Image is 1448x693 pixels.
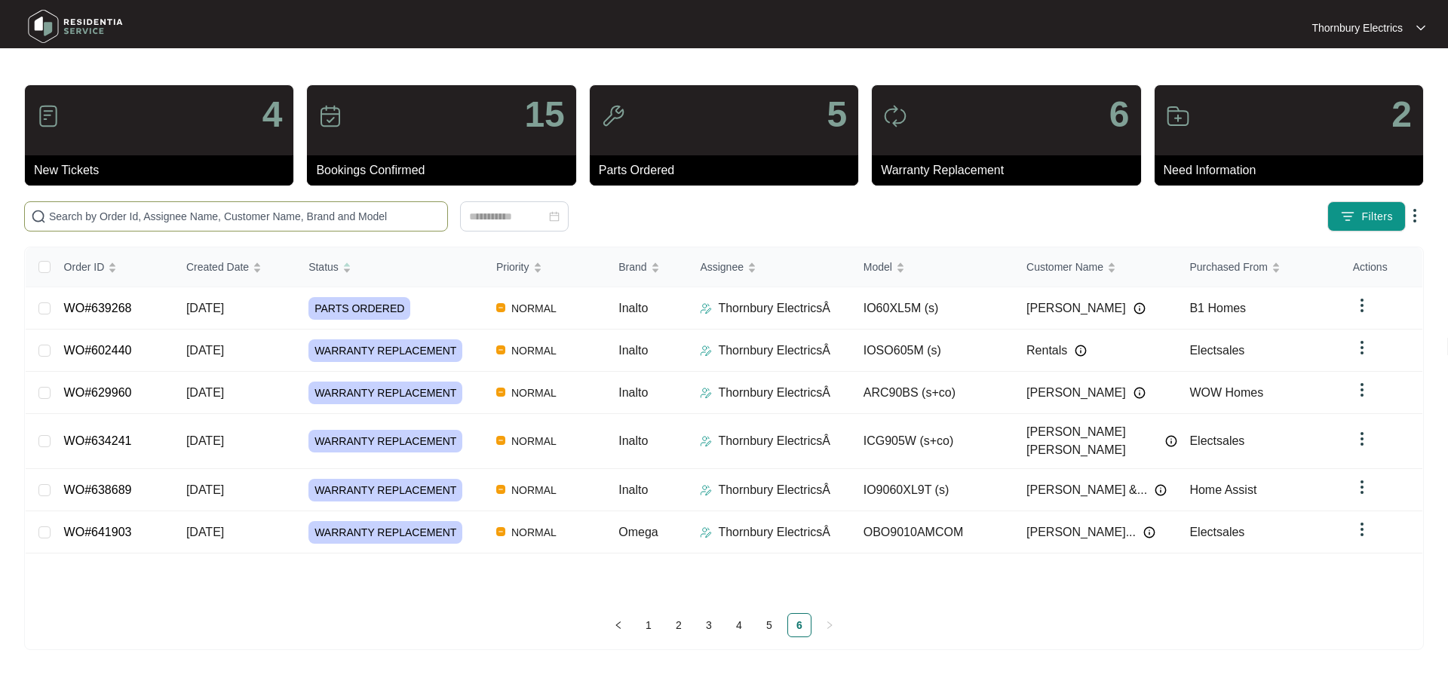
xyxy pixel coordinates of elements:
li: 6 [787,613,811,637]
span: WOW Homes [1189,386,1263,399]
img: dropdown arrow [1353,296,1371,314]
span: [PERSON_NAME] &... [1026,481,1147,499]
span: Electsales [1189,344,1244,357]
p: Thornbury ElectricsÂ [718,384,830,402]
p: Thornbury Electrics [1311,20,1403,35]
span: Inalto [618,386,648,399]
img: dropdown arrow [1353,478,1371,496]
span: NORMAL [505,384,563,402]
p: Thornbury ElectricsÂ [718,342,830,360]
img: Vercel Logo [496,436,505,445]
span: [DATE] [186,302,224,314]
span: Model [864,259,892,275]
th: Model [851,247,1014,287]
li: 5 [757,613,781,637]
img: Assigner Icon [700,435,712,447]
img: Assigner Icon [700,526,712,538]
span: Brand [618,259,646,275]
img: dropdown arrow [1353,339,1371,357]
span: Order ID [64,259,105,275]
img: Vercel Logo [496,345,505,354]
span: NORMAL [505,432,563,450]
a: WO#638689 [64,483,132,496]
img: Vercel Logo [496,527,505,536]
span: Purchased From [1189,259,1267,275]
p: Need Information [1164,161,1423,179]
td: IO60XL5M (s) [851,287,1014,330]
span: NORMAL [505,299,563,317]
a: 5 [758,614,781,636]
img: filter icon [1340,209,1355,224]
span: Inalto [618,344,648,357]
a: WO#634241 [64,434,132,447]
span: Customer Name [1026,259,1103,275]
p: 15 [524,97,564,133]
img: icon [318,104,342,128]
img: icon [36,104,60,128]
img: dropdown arrow [1353,520,1371,538]
span: [DATE] [186,483,224,496]
img: dropdown arrow [1416,24,1425,32]
span: [DATE] [186,344,224,357]
a: 3 [698,614,720,636]
span: WARRANTY REPLACEMENT [308,339,462,362]
span: Priority [496,259,529,275]
p: Thornbury ElectricsÂ [718,523,830,541]
span: NORMAL [505,481,563,499]
span: [DATE] [186,434,224,447]
p: Thornbury ElectricsÂ [718,432,830,450]
td: IO9060XL9T (s) [851,469,1014,511]
span: Status [308,259,339,275]
span: Filters [1361,209,1393,225]
a: WO#639268 [64,302,132,314]
img: dropdown arrow [1353,430,1371,448]
span: [PERSON_NAME] [1026,299,1126,317]
span: Home Assist [1189,483,1256,496]
p: 5 [827,97,847,133]
td: IOSO605M (s) [851,330,1014,372]
img: icon [601,104,625,128]
span: [DATE] [186,386,224,399]
img: Assigner Icon [700,387,712,399]
span: [PERSON_NAME] [PERSON_NAME] [1026,423,1158,459]
span: [PERSON_NAME] [1026,384,1126,402]
img: residentia service logo [23,4,128,49]
td: ICG905W (s+co) [851,414,1014,469]
span: Electsales [1189,526,1244,538]
p: 6 [1109,97,1130,133]
li: Previous Page [606,613,630,637]
input: Search by Order Id, Assignee Name, Customer Name, Brand and Model [49,208,441,225]
li: 3 [697,613,721,637]
span: left [614,621,623,630]
p: Thornbury ElectricsÂ [718,481,830,499]
span: Created Date [186,259,249,275]
span: right [825,621,834,630]
button: left [606,613,630,637]
li: 1 [637,613,661,637]
a: WO#629960 [64,386,132,399]
span: Inalto [618,434,648,447]
span: Assignee [700,259,744,275]
th: Actions [1341,247,1422,287]
th: Customer Name [1014,247,1177,287]
a: 4 [728,614,750,636]
span: Rentals [1026,342,1067,360]
th: Created Date [174,247,296,287]
p: 4 [262,97,283,133]
button: right [818,613,842,637]
a: WO#641903 [64,526,132,538]
li: 2 [667,613,691,637]
img: Vercel Logo [496,388,505,397]
span: [PERSON_NAME]... [1026,523,1136,541]
span: WARRANTY REPLACEMENT [308,479,462,501]
span: Inalto [618,302,648,314]
a: 1 [637,614,660,636]
img: Assigner Icon [700,484,712,496]
th: Brand [606,247,688,287]
a: 2 [667,614,690,636]
a: WO#602440 [64,344,132,357]
th: Purchased From [1177,247,1340,287]
p: New Tickets [34,161,293,179]
img: Info icon [1143,526,1155,538]
img: dropdown arrow [1406,207,1424,225]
